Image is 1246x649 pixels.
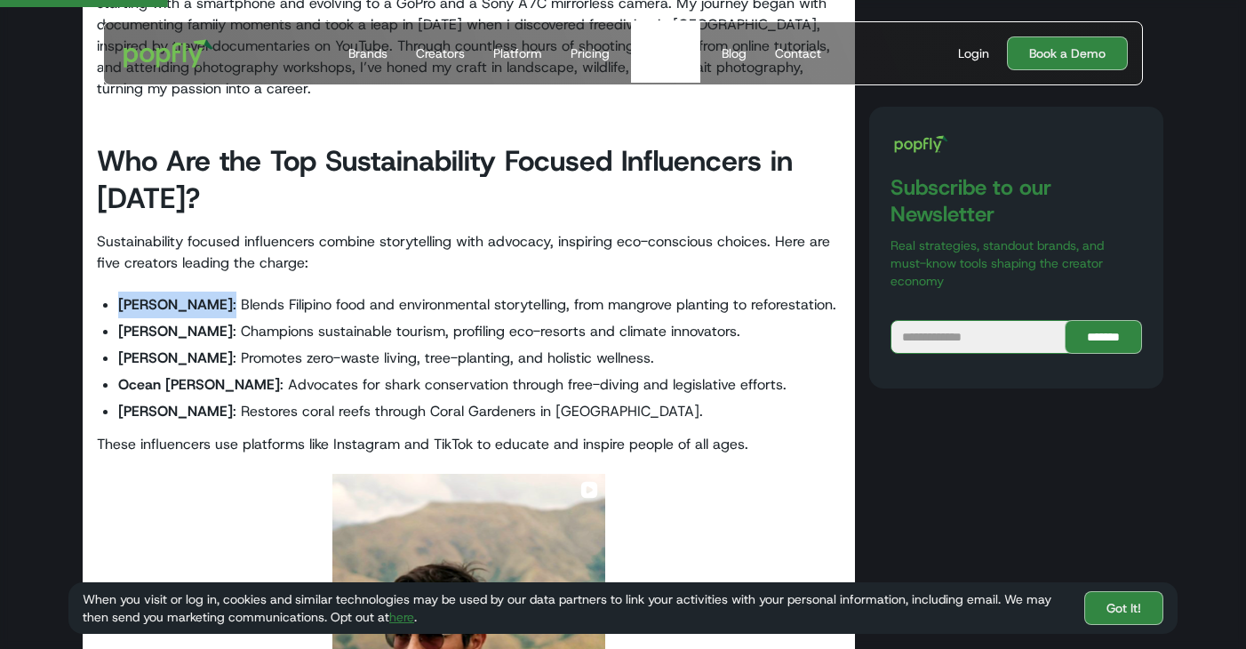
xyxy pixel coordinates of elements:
p: Real strategies, standout brands, and must-know tools shaping the creator economy [891,236,1142,290]
strong: Who Are the Top Sustainability Focused Influencers in [DATE]? [97,142,793,217]
a: Platform [486,22,549,84]
strong: [PERSON_NAME] [118,295,233,314]
a: Got It! [1084,591,1163,625]
li: : Champions sustainable tourism, profiling eco-resorts and climate innovators. [118,318,841,345]
a: Book a Demo [1007,36,1128,70]
div: Blog [722,44,747,62]
div: Login [958,44,989,62]
strong: [PERSON_NAME] [118,349,233,367]
div: Brands [348,44,387,62]
a: Company [631,20,700,83]
p: These influencers use platforms like Instagram and TikTok to educate and inspire people of all ages. [97,434,841,455]
a: Login [951,44,996,62]
form: Blog Subscribe [891,320,1142,354]
strong: Ocean [PERSON_NAME] [118,375,280,394]
div: Contact [775,44,821,62]
li: : Advocates for shark conservation through free-diving and legislative efforts. [118,372,841,398]
a: Pricing [563,22,617,84]
a: Contact [768,22,828,84]
div: Company [638,43,693,60]
strong: [PERSON_NAME] [118,322,233,341]
h3: Subscribe to our Newsletter [891,174,1142,228]
p: Sustainability focused influencers combine storytelling with advocacy, inspiring eco-conscious ch... [97,231,841,274]
div: Pricing [571,44,610,62]
a: here [389,609,414,625]
div: Creators [416,44,465,62]
div: When you visit or log in, cookies and similar technologies may be used by our data partners to li... [83,590,1070,626]
div: Platform [493,44,542,62]
a: Brands [341,22,395,84]
li: : Promotes zero-waste living, tree-planting, and holistic wellness. [118,345,841,372]
li: : Blends Filipino food and environmental storytelling, from mangrove planting to reforestation. [118,292,841,318]
li: : Restores coral reefs through Coral Gardeners in [GEOGRAPHIC_DATA]. [118,398,841,425]
a: Creators [409,22,472,84]
a: home [111,27,226,80]
a: Blog [715,22,754,84]
strong: [PERSON_NAME] [118,402,233,421]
